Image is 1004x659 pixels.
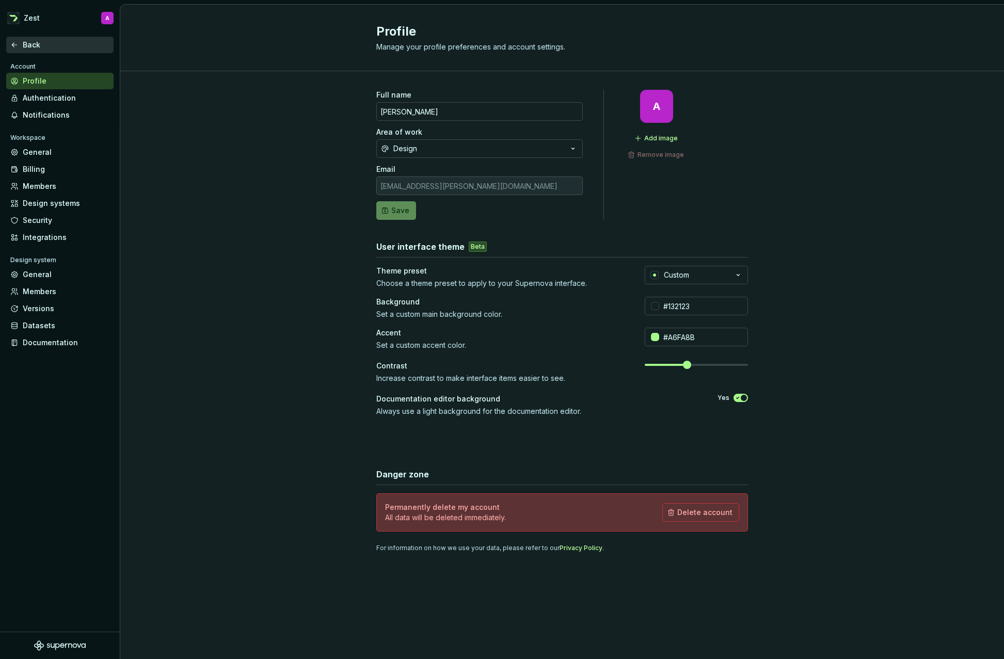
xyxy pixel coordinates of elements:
a: Notifications [6,107,114,123]
div: Documentation editor background [376,394,699,404]
div: A [653,102,661,110]
button: Custom [645,266,748,284]
a: General [6,266,114,283]
div: A [105,14,109,22]
div: Design [393,143,417,154]
div: Notifications [23,110,109,120]
a: Billing [6,161,114,178]
div: Documentation [23,337,109,348]
label: Yes [718,394,729,402]
a: Documentation [6,334,114,351]
span: Delete account [677,507,732,518]
a: Members [6,178,114,195]
a: Integrations [6,229,114,246]
a: Members [6,283,114,300]
div: Theme preset [376,266,626,276]
div: Profile [23,76,109,86]
div: Set a custom accent color. [376,340,626,350]
button: ZestA [2,7,118,29]
p: All data will be deleted immediately. [385,512,506,523]
a: Authentication [6,90,114,106]
div: Set a custom main background color. [376,309,626,319]
div: Choose a theme preset to apply to your Supernova interface. [376,278,626,288]
label: Email [376,164,395,174]
label: Area of work [376,127,422,137]
div: Back [23,40,109,50]
div: Contrast [376,361,626,371]
a: Security [6,212,114,229]
button: Delete account [662,503,739,522]
svg: Supernova Logo [34,640,86,651]
div: Account [6,60,40,73]
div: Security [23,215,109,226]
a: Back [6,37,114,53]
button: Add image [631,131,682,146]
div: Zest [24,13,40,23]
div: Custom [664,270,689,280]
a: Privacy Policy [560,544,602,552]
h3: Danger zone [376,468,429,480]
img: 845e64b5-cf6c-40e8-a5f3-aaa2a69d7a99.png [7,12,20,24]
div: Increase contrast to make interface items easier to see. [376,373,626,383]
div: Background [376,297,626,307]
div: General [23,269,109,280]
input: #FFFFFF [659,297,748,315]
label: Full name [376,90,411,100]
a: Datasets [6,317,114,334]
div: For information on how we use your data, please refer to our . [376,544,748,552]
div: General [23,147,109,157]
div: Integrations [23,232,109,243]
h4: Permanently delete my account [385,502,500,512]
a: General [6,144,114,160]
div: Billing [23,164,109,174]
h2: Profile [376,23,736,40]
div: Members [23,181,109,191]
a: Design systems [6,195,114,212]
div: Design system [6,254,60,266]
div: Always use a light background for the documentation editor. [376,406,699,416]
div: Datasets [23,320,109,331]
a: Profile [6,73,114,89]
div: Versions [23,303,109,314]
div: Workspace [6,132,50,144]
a: Versions [6,300,114,317]
div: Beta [469,242,487,252]
h3: User interface theme [376,240,465,253]
span: Add image [644,134,678,142]
div: Members [23,286,109,297]
div: Accent [376,328,626,338]
div: Design systems [23,198,109,208]
input: #104FC6 [659,328,748,346]
span: Manage your profile preferences and account settings. [376,42,565,51]
div: Authentication [23,93,109,103]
